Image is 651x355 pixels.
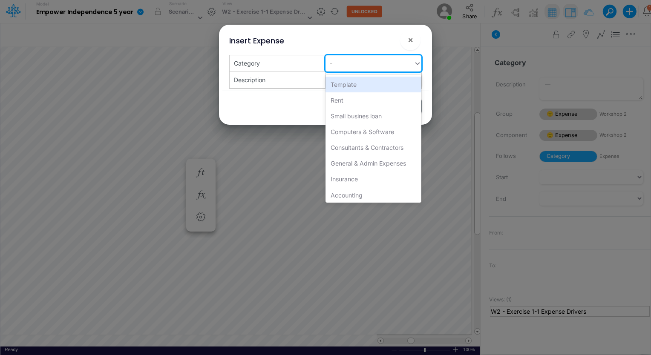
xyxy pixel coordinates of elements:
[124,14,141,31] img: Profile image for Carissa
[46,167,95,176] p: About 3 minutes
[17,122,142,131] div: Send us a message
[17,216,69,225] span: Search for help
[234,75,265,84] div: Description
[408,34,413,45] span: ×
[128,266,170,300] button: Tasks
[12,212,158,229] button: Search for help
[9,115,162,147] div: Send us a messageWe will reply as soon as we can
[325,140,421,155] div: Consultants & Contractors
[147,14,162,29] div: Close
[17,158,70,167] div: Getting Started
[325,187,421,203] div: Accounting
[43,266,85,300] button: Messages
[17,89,153,104] p: How can we help?
[229,35,284,46] div: Insert Expense
[17,252,143,261] div: Links
[17,236,143,245] div: 2.3 Changing Inputs & Outputs
[330,59,332,68] div: -
[325,108,421,124] div: Small busines loan
[17,60,153,89] p: Hi [PERSON_NAME] 👋
[49,287,79,293] span: Messages
[234,59,260,68] div: Category
[17,131,142,140] div: We will reply as soon as we can
[141,287,157,293] span: Tasks
[12,232,158,248] div: 2.3 Changing Inputs & Outputs
[325,171,421,187] div: Insurance
[12,248,158,264] div: Links
[400,30,421,50] button: Close
[12,287,31,293] span: Home
[325,124,421,140] div: Computers & Software
[17,167,39,176] p: 2 steps
[325,77,421,92] div: Template
[325,92,421,108] div: Rent
[17,189,52,196] span: First step :
[17,16,66,30] img: logo
[85,266,128,300] button: Help
[9,151,162,204] div: Getting Started2 steps•About 3 minutesFirst step:Create your first model
[100,287,113,293] span: Help
[325,155,421,171] div: General & Admin Expenses
[52,188,121,197] div: Create your first model
[41,167,44,176] p: •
